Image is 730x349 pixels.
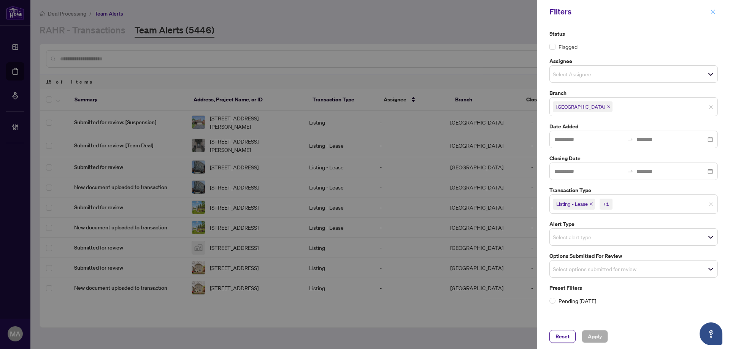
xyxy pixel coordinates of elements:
span: close [709,105,713,109]
label: Transaction Type [549,186,718,194]
button: Apply [582,330,608,343]
span: to [627,168,633,174]
label: Preset Filters [549,284,718,292]
label: Date Added [549,122,718,131]
label: Branch [549,89,718,97]
button: Reset [549,330,576,343]
span: Listing - Lease [556,200,588,208]
span: [GEOGRAPHIC_DATA] [556,103,605,111]
button: Open asap [700,322,722,345]
span: close [710,9,716,14]
span: swap-right [627,136,633,142]
span: Durham [553,101,613,112]
span: close [589,202,593,206]
label: Alert Type [549,220,718,228]
span: to [627,136,633,142]
label: Closing Date [549,154,718,163]
span: close [607,105,611,109]
span: Reset [555,330,570,343]
span: close [709,202,713,207]
span: Listing - Lease [553,199,595,209]
div: Filters [549,6,708,17]
label: Assignee [549,57,718,65]
label: Status [549,30,718,38]
span: Flagged [559,43,578,51]
span: Pending [DATE] [555,297,599,305]
span: swap-right [627,168,633,174]
div: +1 [603,200,609,208]
label: Options Submitted for Review [549,252,718,260]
